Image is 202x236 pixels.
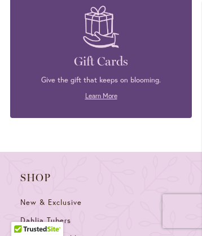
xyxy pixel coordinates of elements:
h4: Gift Cards [27,54,175,69]
span: Shop [20,172,182,183]
span: Dahlia Tubers [20,216,71,225]
span: New & Exclusive [20,198,82,207]
a: Learn More [85,91,117,100]
p: Give the gift that keeps on blooming. [27,75,175,85]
